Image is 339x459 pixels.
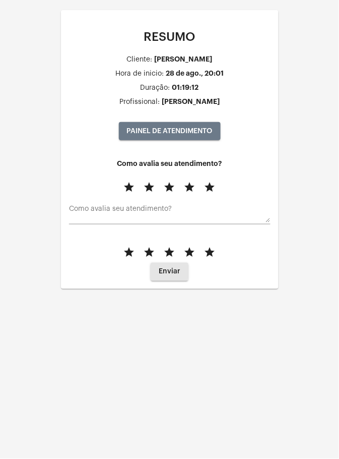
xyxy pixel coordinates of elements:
mat-icon: star [184,247,196,259]
div: Duração: [141,84,170,92]
div: Cliente: [127,56,153,64]
div: 01:19:12 [172,84,199,91]
div: 28 de ago., 20:01 [166,70,224,77]
mat-icon: star [204,181,216,193]
button: PAINEL DE ATENDIMENTO [119,122,221,140]
mat-icon: star [144,181,156,193]
mat-icon: star [184,181,196,193]
h4: Como avalia seu atendimento? [69,160,270,167]
div: [PERSON_NAME] [162,98,220,105]
mat-icon: star [144,247,156,259]
mat-icon: star [164,247,176,259]
mat-icon: star [204,247,216,259]
div: [PERSON_NAME] [155,55,213,63]
mat-icon: star [164,181,176,193]
button: Enviar [151,263,188,281]
span: PAINEL DE ATENDIMENTO [127,128,213,135]
div: Profissional: [119,98,160,106]
mat-icon: star [123,181,135,193]
span: Enviar [159,268,180,275]
p: RESUMO [69,30,270,43]
div: Hora de inicio: [115,70,164,78]
mat-icon: star [123,247,135,259]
